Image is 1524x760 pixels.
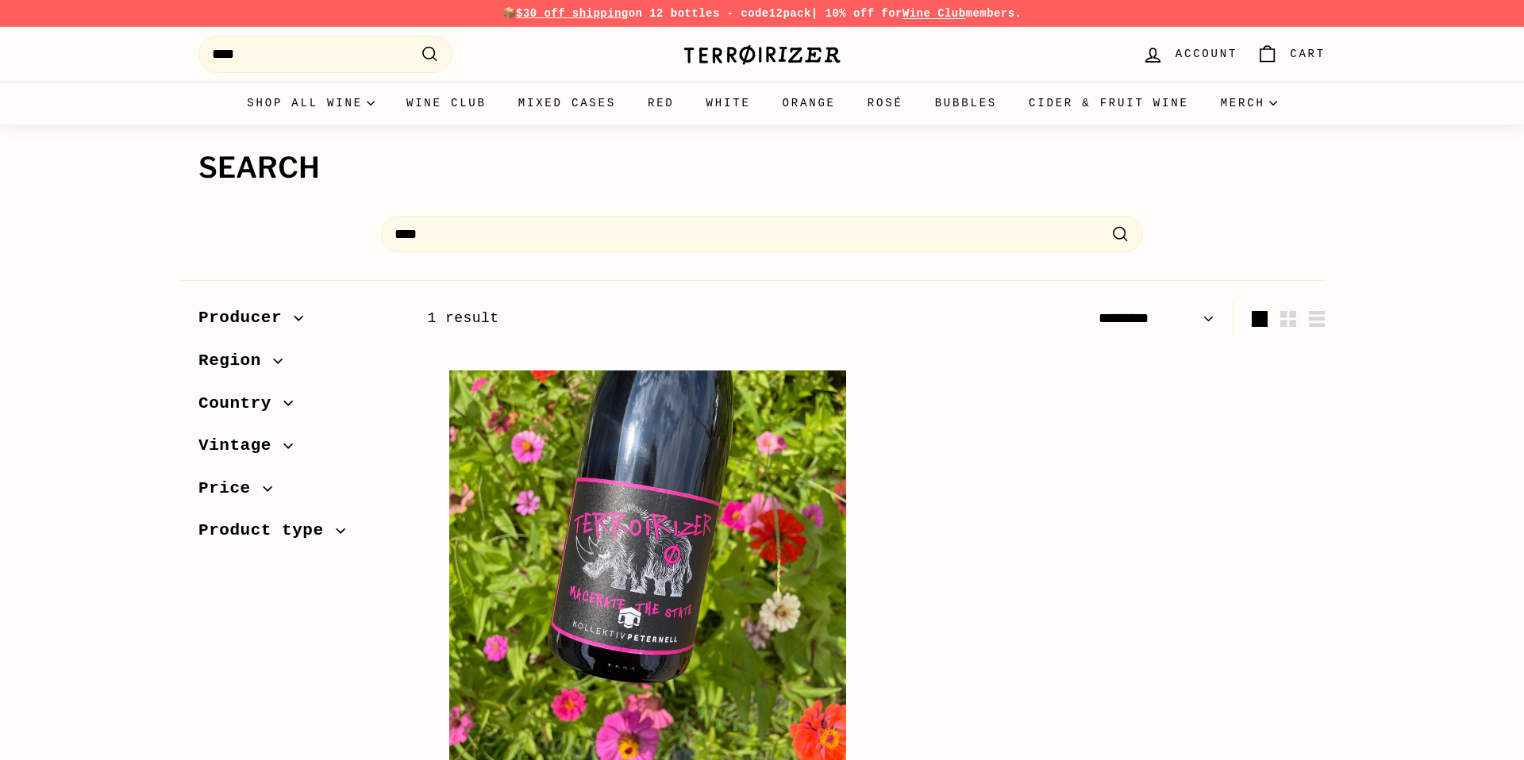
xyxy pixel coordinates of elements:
a: Rosé [852,82,919,125]
strong: 12pack [769,7,811,20]
span: Product type [198,517,336,544]
a: Wine Club [391,82,502,125]
span: $30 off shipping [516,7,629,20]
a: Orange [767,82,852,125]
span: Price [198,475,263,502]
summary: Merch [1205,82,1293,125]
span: Cart [1290,45,1326,63]
button: Producer [198,301,402,344]
a: Account [1133,31,1247,78]
a: Bubbles [919,82,1013,125]
div: Primary [167,82,1357,125]
a: White [691,82,767,125]
a: Cider & Fruit Wine [1013,82,1205,125]
button: Region [198,344,402,386]
summary: Shop all wine [231,82,391,125]
span: Region [198,347,273,374]
a: Cart [1247,31,1335,78]
h1: Search [198,152,1326,184]
button: Country [198,386,402,429]
a: Mixed Cases [502,82,632,125]
button: Vintage [198,428,402,471]
span: Vintage [198,432,283,459]
span: Country [198,390,283,417]
span: Account [1176,45,1237,63]
div: 1 result [427,307,876,330]
span: Producer [198,305,294,332]
p: 📦 on 12 bottles - code | 10% off for members. [198,5,1326,22]
a: Red [632,82,691,125]
button: Product type [198,513,402,556]
a: Wine Club [902,7,966,20]
button: Price [198,471,402,514]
